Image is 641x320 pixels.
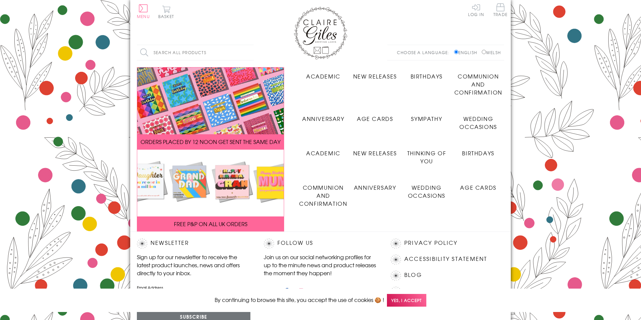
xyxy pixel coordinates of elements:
a: Anniversary [349,178,401,191]
a: Log In [468,3,484,16]
span: Academic [306,149,341,157]
a: Wedding Occasions [401,178,453,199]
input: Search [247,45,254,60]
span: Age Cards [357,115,393,123]
span: Communion and Confirmation [454,72,502,96]
p: Sign up for our newsletter to receive the latest product launches, news and offers directly to yo... [137,253,250,277]
a: Accessibility Statement [404,255,487,264]
a: Blog [404,271,422,280]
a: Birthdays [452,144,504,157]
label: English [454,49,480,55]
h2: Newsletter [137,238,250,249]
h2: Follow Us [264,238,377,249]
span: Birthdays [462,149,494,157]
span: FREE P&P ON ALL UK ORDERS [174,220,247,228]
p: Choose a language: [397,49,453,55]
a: Academic [297,144,349,157]
button: Basket [157,5,175,18]
span: New Releases [353,149,397,157]
span: Trade [493,3,507,16]
span: Academic [306,72,341,80]
a: New Releases [349,144,401,157]
input: Welsh [482,50,486,54]
span: New Releases [353,72,397,80]
a: Communion and Confirmation [297,178,349,207]
span: Birthdays [411,72,443,80]
a: Academic [297,67,349,80]
a: New Releases [349,67,401,80]
input: English [454,50,458,54]
a: Privacy Policy [404,238,457,248]
a: Thinking of You [401,144,453,165]
a: Communion and Confirmation [452,67,504,96]
p: Join us on our social networking profiles for up to the minute news and product releases the mome... [264,253,377,277]
span: Thinking of You [407,149,446,165]
span: Communion and Confirmation [299,183,347,207]
img: Claire Giles Greetings Cards [294,7,347,59]
span: Wedding Occasions [408,183,445,199]
a: Birthdays [401,67,453,80]
span: Menu [137,13,150,19]
a: Anniversary [297,110,349,123]
span: Wedding Occasions [459,115,497,131]
a: Trade [493,3,507,18]
a: Sympathy [401,110,453,123]
a: Age Cards [452,178,504,191]
span: Age Cards [460,183,496,191]
a: Contact Us [404,287,445,296]
span: Yes, I accept [387,294,426,307]
span: Anniversary [302,115,345,123]
span: Sympathy [411,115,442,123]
label: Welsh [482,49,501,55]
span: Anniversary [354,183,396,191]
span: ORDERS PLACED BY 12 NOON GET SENT THE SAME DAY [141,138,280,146]
input: Search all products [137,45,254,60]
a: Age Cards [349,110,401,123]
a: Wedding Occasions [452,110,504,131]
button: Menu [137,4,150,18]
label: Email Address [137,285,250,291]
